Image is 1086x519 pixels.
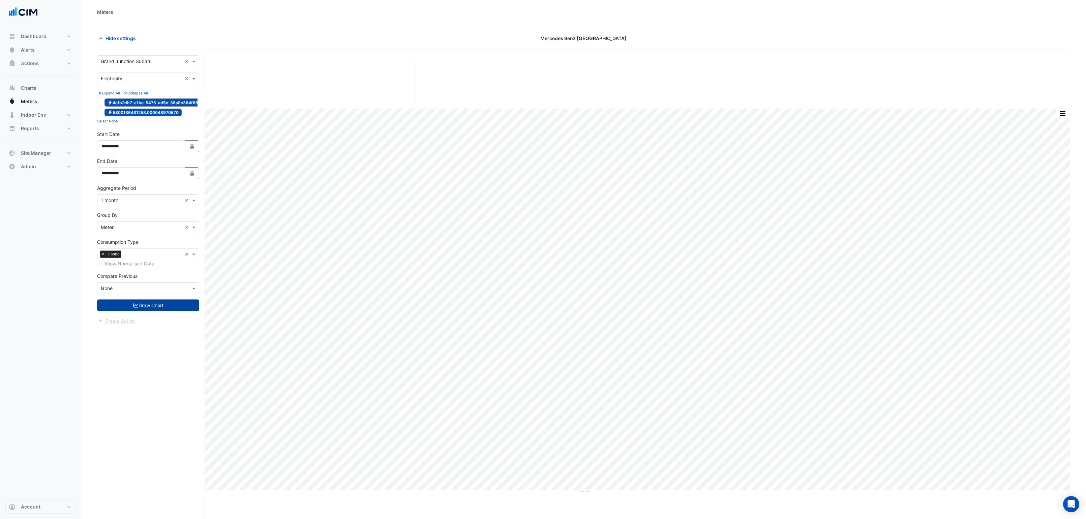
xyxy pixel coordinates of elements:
div: 101,431 kWh [103,86,409,95]
button: Alerts [5,43,76,57]
app-icon: Dashboard [9,33,16,40]
button: Admin [5,160,76,173]
span: Clear [185,251,190,258]
app-icon: Alerts [9,47,16,53]
span: × [100,251,106,257]
span: Clear [185,58,190,65]
button: Site Manager [5,146,76,160]
span: Indoor Env [21,112,46,118]
div: Meters [97,8,113,16]
img: Company Logo [8,5,38,19]
span: Mercedes Benz [GEOGRAPHIC_DATA] [540,35,627,42]
button: Collapse All [124,90,148,96]
label: Consumption Type [97,238,139,246]
span: Reports [21,125,39,132]
span: Clear [185,224,190,231]
fa-icon: Select Date [189,170,195,176]
span: Hide settings [105,35,136,42]
button: Dashboard [5,30,76,43]
button: Meters [5,95,76,108]
button: More Options [1056,109,1069,118]
label: Show Normalised Data [104,260,154,267]
fa-icon: Electricity [108,100,113,105]
button: Indoor Env [5,108,76,122]
span: 5300136481258.000048970570 [104,109,182,117]
label: Start Date [97,131,120,138]
button: Expand All [99,90,120,96]
span: Account [21,503,40,510]
label: Compare Previous [97,272,138,280]
small: Select None [97,119,118,123]
button: Select None [97,118,118,124]
button: Actions [5,57,76,70]
fa-icon: Select Date [189,143,195,149]
button: Charts [5,81,76,95]
app-icon: Actions [9,60,16,67]
div: ([DATE] ) [103,77,410,84]
app-icon: Admin [9,163,16,170]
span: Clear [185,75,190,82]
span: Clear [185,197,190,204]
fa-icon: Electricity [108,110,113,115]
div: Current Period Total [97,58,416,71]
app-icon: Charts [9,85,16,91]
app-icon: Meters [9,98,16,105]
span: Usage [106,251,121,257]
span: Actions [21,60,39,67]
app-escalated-ticket-create-button: Please draw the charts first [97,317,135,323]
app-icon: Reports [9,125,16,132]
span: 4efb2db7-e1be-5475-ad5c-38a8c364f688 [104,98,204,107]
span: Meters [21,98,37,105]
span: Site Manager [21,150,51,156]
div: Selected meters/streams do not support normalisation [97,260,199,267]
span: Alerts [21,47,35,53]
label: End Date [97,157,117,165]
app-icon: Indoor Env [9,112,16,118]
span: Admin [21,163,36,170]
label: Aggregate Period [97,184,136,192]
label: Group By [97,211,118,219]
button: Reports [5,122,76,135]
button: Account [5,500,76,514]
div: Open Intercom Messenger [1063,496,1079,512]
span: Charts [21,85,36,91]
span: Dashboard [21,33,47,40]
app-icon: Site Manager [9,150,16,156]
button: Hide settings [97,32,140,44]
small: Collapse All [124,91,148,95]
button: Draw Chart [97,299,199,311]
small: Expand All [99,91,120,95]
